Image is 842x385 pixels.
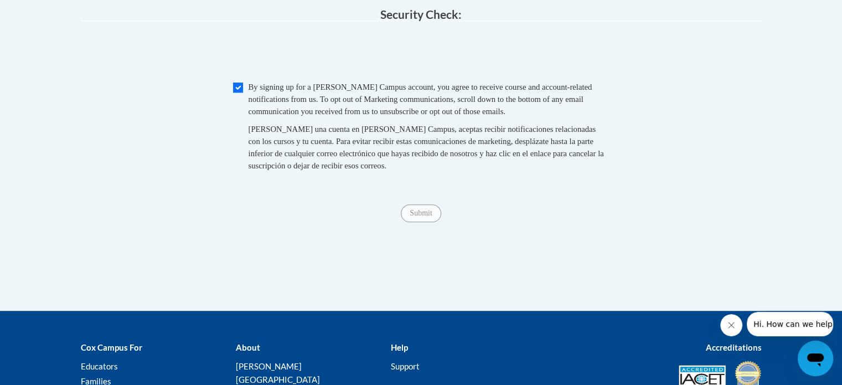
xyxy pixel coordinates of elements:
[390,342,407,352] b: Help
[380,7,462,21] span: Security Check:
[706,342,762,352] b: Accreditations
[720,314,742,336] iframe: Close message
[81,361,118,371] a: Educators
[390,361,419,371] a: Support
[249,125,604,170] span: [PERSON_NAME] una cuenta en [PERSON_NAME] Campus, aceptas recibir notificaciones relacionadas con...
[235,342,260,352] b: About
[798,341,833,376] iframe: Button to launch messaging window
[249,83,592,116] span: By signing up for a [PERSON_NAME] Campus account, you agree to receive course and account-related...
[235,361,319,384] a: [PERSON_NAME][GEOGRAPHIC_DATA]
[81,342,142,352] b: Cox Campus For
[7,8,90,17] span: Hi. How can we help?
[401,204,441,222] input: Submit
[337,32,505,75] iframe: reCAPTCHA
[747,312,833,336] iframe: Message from company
